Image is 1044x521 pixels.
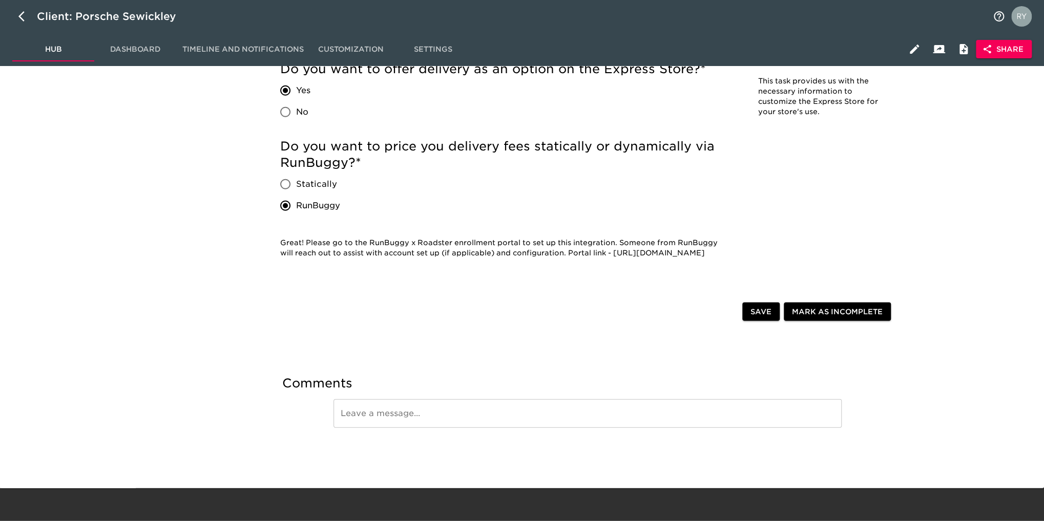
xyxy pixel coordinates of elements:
[742,302,780,321] button: Save
[927,37,951,61] button: Client View
[280,61,732,77] h5: Do you want to offer delivery as an option on the Express Store?
[296,178,337,190] span: Statically
[750,306,771,318] span: Save
[758,76,881,117] p: This task provides us with the necessary information to customize the Express Store for your stor...
[1011,6,1032,27] img: Profile
[280,138,732,171] h5: Do you want to price you delivery fees statically or dynamically via RunBuggy?
[182,43,304,56] span: Timeline and Notifications
[792,306,883,318] span: Mark as Incomplete
[100,43,170,56] span: Dashboard
[902,37,927,61] button: Edit Hub
[784,302,891,321] button: Mark as Incomplete
[951,37,976,61] button: Internal Notes and Comments
[282,375,893,392] h5: Comments
[37,8,191,25] div: Client: Porsche Sewickley
[296,84,310,97] span: Yes
[296,106,308,118] span: No
[18,43,88,56] span: Hub
[976,40,1032,59] button: Share
[984,43,1024,56] span: Share
[280,232,732,265] div: Great! Please go to the RunBuggy x Roadster enrollment portal to set up this integration. Someone...
[296,200,340,212] span: RunBuggy
[398,43,468,56] span: Settings
[316,43,386,56] span: Customization
[987,4,1011,29] button: notifications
